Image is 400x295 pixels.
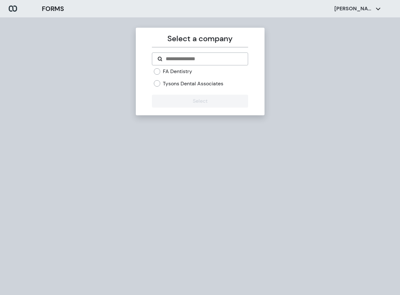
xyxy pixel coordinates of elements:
p: Select a company [152,33,248,44]
button: Select [152,95,248,108]
label: Tysons Dental Associates [163,80,223,87]
h3: FORMS [42,4,64,14]
input: Search [165,55,243,63]
label: FA Dentistry [163,68,192,75]
p: [PERSON_NAME] [334,5,373,12]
